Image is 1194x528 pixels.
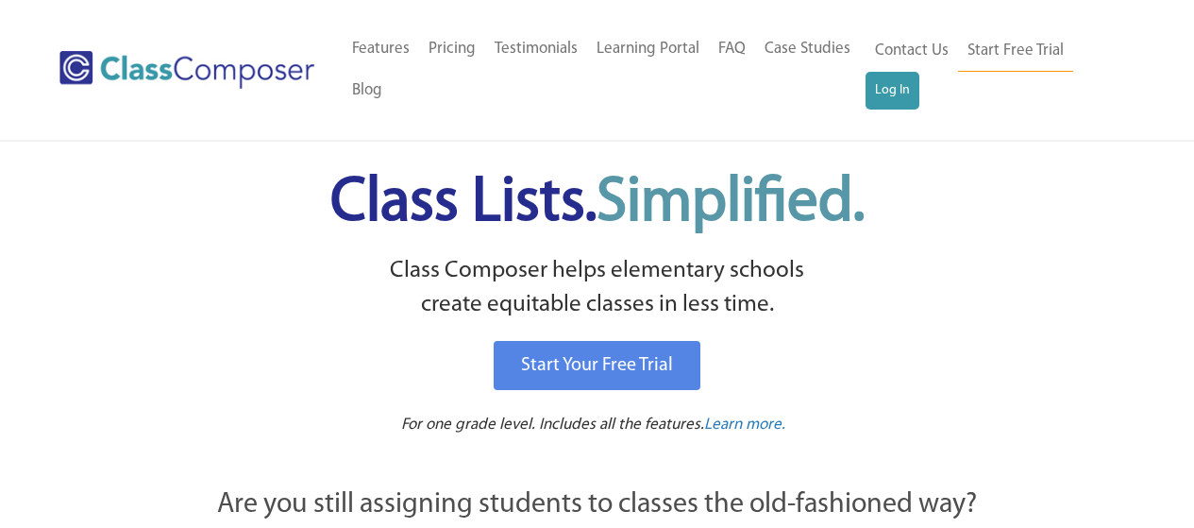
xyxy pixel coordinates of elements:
[494,341,700,390] a: Start Your Free Trial
[343,70,392,111] a: Blog
[116,485,1079,526] p: Are you still assigning students to classes the old-fashioned way?
[59,51,314,89] img: Class Composer
[866,30,1120,110] nav: Header Menu
[587,28,709,70] a: Learning Portal
[419,28,485,70] a: Pricing
[521,356,673,375] span: Start Your Free Trial
[401,417,704,433] span: For one grade level. Includes all the features.
[597,173,865,234] span: Simplified.
[113,254,1082,323] p: Class Composer helps elementary schools create equitable classes in less time.
[866,72,919,110] a: Log In
[330,173,865,234] span: Class Lists.
[755,28,860,70] a: Case Studies
[704,414,785,437] a: Learn more.
[866,30,958,72] a: Contact Us
[704,417,785,433] span: Learn more.
[343,28,419,70] a: Features
[709,28,755,70] a: FAQ
[485,28,587,70] a: Testimonials
[343,28,866,111] nav: Header Menu
[958,30,1073,73] a: Start Free Trial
